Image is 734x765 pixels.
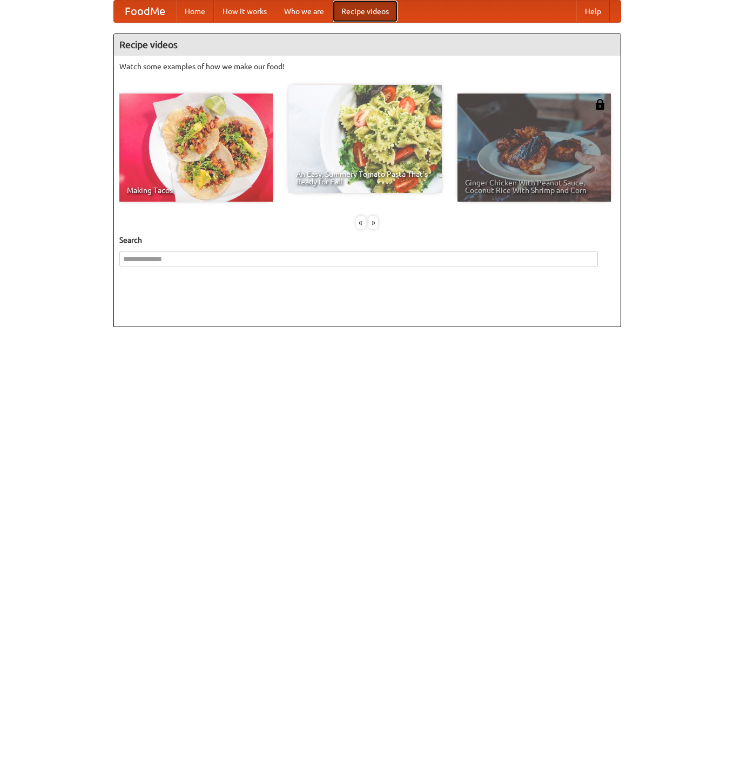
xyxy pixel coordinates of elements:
div: « [356,216,366,229]
span: Making Tacos [127,187,265,194]
a: Who we are [275,1,333,22]
a: FoodMe [114,1,176,22]
p: Watch some examples of how we make our food! [119,61,615,72]
h5: Search [119,235,615,245]
a: Recipe videos [333,1,398,22]
span: An Easy, Summery Tomato Pasta That's Ready for Fall [296,170,434,185]
a: Home [176,1,214,22]
a: An Easy, Summery Tomato Pasta That's Ready for Fall [288,85,442,193]
img: 483408.png [595,99,605,110]
a: Making Tacos [119,94,273,202]
div: » [368,216,378,229]
a: How it works [214,1,275,22]
a: Help [576,1,610,22]
h4: Recipe videos [114,34,621,56]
